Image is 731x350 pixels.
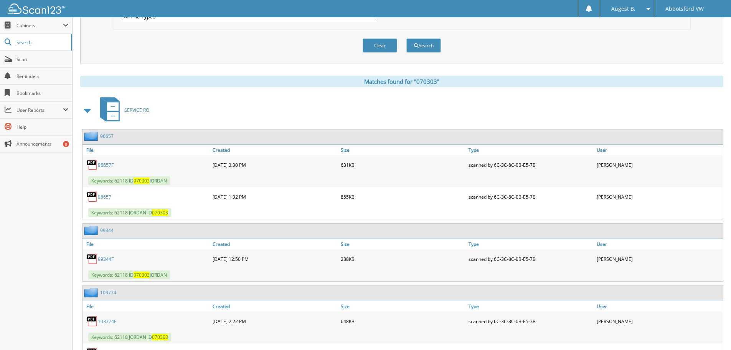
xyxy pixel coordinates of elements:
[595,145,723,155] a: User
[86,159,98,171] img: PDF.png
[611,7,635,11] span: Augest B.
[98,256,114,262] a: 99344F
[98,318,116,325] a: 103774F
[83,145,211,155] a: File
[100,133,114,139] a: 96657
[134,272,150,278] span: 070303
[83,301,211,312] a: File
[211,189,339,204] div: [DATE] 1:32 PM
[339,314,467,329] div: 648KB
[88,270,170,279] span: Keywords: 62118 ID JORDAN
[17,90,68,96] span: Bookmarks
[467,189,595,204] div: scanned by 6C-3C-8C-0B-E5-7B
[467,157,595,173] div: scanned by 6C-3C-8C-0B-E5-7B
[406,38,441,53] button: Search
[84,226,100,235] img: folder2.png
[98,162,114,168] a: 96657F
[211,239,339,249] a: Created
[339,145,467,155] a: Size
[211,314,339,329] div: [DATE] 2:22 PM
[595,301,723,312] a: User
[339,157,467,173] div: 631KB
[86,253,98,265] img: PDF.png
[595,239,723,249] a: User
[17,107,63,113] span: User Reports
[88,208,171,217] span: Keywords: 62118 JORDAN ID
[8,3,65,14] img: scan123-logo-white.svg
[84,288,100,297] img: folder2.png
[63,141,69,147] div: 8
[17,141,68,147] span: Announcements
[88,176,170,185] span: Keywords: 62118 ID JORDAN
[100,227,114,234] a: 99344
[134,177,150,184] span: 070303
[211,145,339,155] a: Created
[467,251,595,267] div: scanned by 6C-3C-8C-0B-E5-7B
[17,73,68,80] span: Reminders
[152,209,168,216] span: 070303
[96,95,149,125] a: SERVICE RO
[211,157,339,173] div: [DATE] 3:30 PM
[467,301,595,312] a: Type
[86,191,98,202] img: PDF.png
[595,157,723,173] div: [PERSON_NAME]
[595,314,723,329] div: [PERSON_NAME]
[467,314,595,329] div: scanned by 6C-3C-8C-0B-E5-7B
[17,22,63,29] span: Cabinets
[100,289,116,296] a: 103774
[595,189,723,204] div: [PERSON_NAME]
[86,315,98,327] img: PDF.png
[211,301,339,312] a: Created
[595,251,723,267] div: [PERSON_NAME]
[665,7,704,11] span: Abbotsford VW
[83,239,211,249] a: File
[467,239,595,249] a: Type
[124,107,149,113] span: SERVICE RO
[467,145,595,155] a: Type
[152,334,168,340] span: 070303
[17,124,68,130] span: Help
[17,56,68,63] span: Scan
[339,301,467,312] a: Size
[339,251,467,267] div: 288KB
[363,38,397,53] button: Clear
[88,333,171,342] span: Keywords: 62118 JORDAN ID
[211,251,339,267] div: [DATE] 12:50 PM
[84,131,100,141] img: folder2.png
[80,76,723,87] div: Matches found for "070303"
[339,239,467,249] a: Size
[17,39,67,46] span: Search
[339,189,467,204] div: 855KB
[98,194,111,200] a: 96657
